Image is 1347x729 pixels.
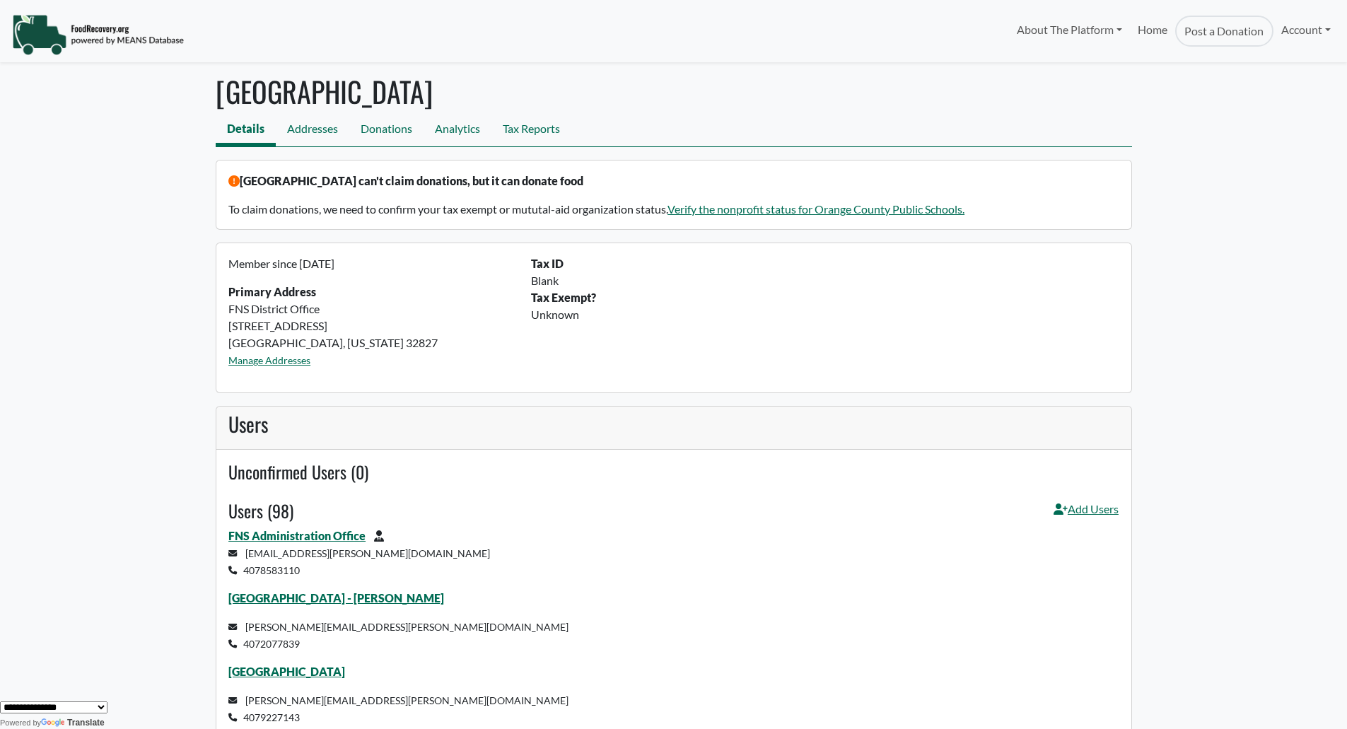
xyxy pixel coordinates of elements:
[41,718,67,728] img: Google Translate
[228,412,1119,436] h3: Users
[228,354,310,366] a: Manage Addresses
[276,115,349,146] a: Addresses
[1054,501,1119,527] a: Add Users
[531,257,564,270] b: Tax ID
[228,591,444,605] a: [GEOGRAPHIC_DATA] - [PERSON_NAME]
[228,547,490,576] small: [EMAIL_ADDRESS][PERSON_NAME][DOMAIN_NAME] 4078583110
[216,74,1132,108] h1: [GEOGRAPHIC_DATA]
[228,173,1119,189] p: [GEOGRAPHIC_DATA] can't claim donations, but it can donate food
[228,621,568,650] small: [PERSON_NAME][EMAIL_ADDRESS][PERSON_NAME][DOMAIN_NAME] 4072077839
[41,718,105,728] a: Translate
[667,202,964,216] a: Verify the nonprofit status for Orange County Public Schools.
[12,13,184,56] img: NavigationLogo_FoodRecovery-91c16205cd0af1ed486a0f1a7774a6544ea792ac00100771e7dd3ec7c0e58e41.png
[531,291,596,304] b: Tax Exempt?
[228,529,366,542] a: FNS Administration Office
[1008,16,1129,44] a: About The Platform
[228,665,345,678] a: [GEOGRAPHIC_DATA]
[228,255,514,272] p: Member since [DATE]
[216,115,276,146] a: Details
[1273,16,1339,44] a: Account
[523,306,1127,323] div: Unknown
[523,272,1127,289] div: Blank
[228,285,316,298] strong: Primary Address
[228,462,1119,482] h4: Unconfirmed Users (0)
[220,255,523,380] div: FNS District Office [STREET_ADDRESS] [GEOGRAPHIC_DATA], [US_STATE] 32827
[424,115,491,146] a: Analytics
[349,115,424,146] a: Donations
[491,115,571,146] a: Tax Reports
[1130,16,1175,47] a: Home
[228,201,1119,218] p: To claim donations, we need to confirm your tax exempt or mututal-aid organization status.
[228,694,568,723] small: [PERSON_NAME][EMAIL_ADDRESS][PERSON_NAME][DOMAIN_NAME] 4079227143
[228,501,293,521] h4: Users (98)
[1175,16,1273,47] a: Post a Donation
